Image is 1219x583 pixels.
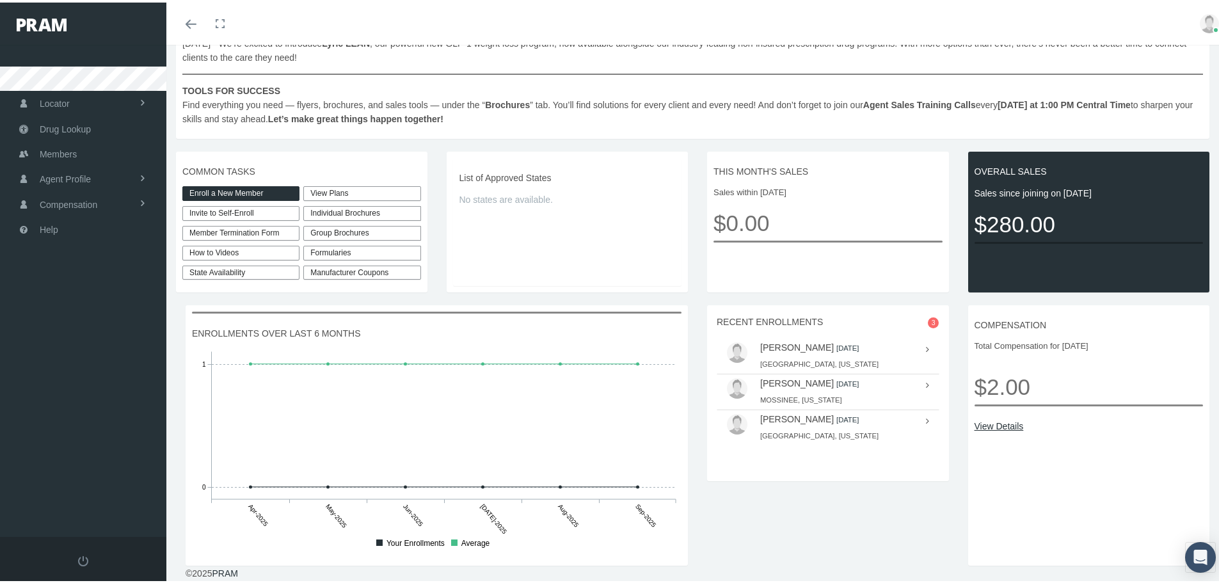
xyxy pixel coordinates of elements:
a: View Plans [303,184,420,198]
tspan: Jun-2025 [402,500,425,525]
a: Manufacturer Coupons [303,263,420,278]
small: [DATE] [836,378,859,385]
span: Total Compensation for [DATE] [975,337,1204,350]
div: © 2025 [186,564,238,578]
b: Brochures [485,97,530,108]
span: Sales within [DATE] [713,184,943,196]
span: Locator [40,89,70,113]
div: Formularies [303,243,420,258]
span: ENROLLMENTS OVER LAST 6 MONTHS [192,324,681,338]
span: $2.00 [975,357,1204,402]
b: Let’s make great things happen together! [268,111,443,122]
small: [GEOGRAPHIC_DATA], [US_STATE] [760,358,879,365]
div: Open Intercom Messenger [1185,539,1216,570]
b: TOOLS FOR SUCCESS [182,83,280,93]
span: Drug Lookup [40,115,91,139]
a: Invite to Self-Enroll [182,204,299,218]
span: RECENT ENROLLMENTS [717,314,823,324]
span: Agent Profile [40,164,91,189]
a: [PERSON_NAME] [760,340,834,350]
img: user-placeholder.jpg [1200,12,1219,31]
a: [PERSON_NAME] [760,376,834,386]
tspan: 1 [202,358,206,365]
tspan: Aug-2025 [557,500,580,527]
a: [PERSON_NAME] [760,411,834,422]
a: How to Videos [182,243,299,258]
a: Member Termination Form [182,223,299,238]
tspan: Apr-2025 [247,500,269,525]
img: PRAM_20_x_78.png [17,16,67,29]
span: COMMON TASKS [182,162,421,176]
span: Sales since joining on [DATE] [975,184,1204,198]
tspan: [DATE]-2025 [479,500,508,533]
img: user-placeholder.jpg [727,376,747,396]
span: Compensation [40,190,97,214]
span: List of Approved States [459,168,676,182]
div: Individual Brochures [303,204,420,218]
tspan: Sep-2025 [634,500,658,527]
span: No states are available. [459,190,676,204]
small: MOSSINEE, [US_STATE] [760,394,842,401]
a: PRAM [212,566,237,576]
span: COMPENSATION [975,315,1204,330]
span: Members [40,140,77,164]
span: Help [40,215,58,239]
tspan: 0 [202,481,206,488]
a: View Details [975,417,1204,431]
span: [DATE] - We are very excited to announce that we are bringing back the These are available for en... [182,6,1203,124]
small: [DATE] [836,342,859,349]
span: $280.00 [975,204,1204,239]
tspan: May-2025 [324,500,348,527]
b: [DATE] at 1:00 PM Central Time [998,97,1131,108]
b: Agent Sales Training Calls [863,97,976,108]
div: Group Brochures [303,223,420,238]
span: OVERALL SALES [975,162,1204,176]
span: $0.00 [713,203,943,238]
span: 3 [928,315,939,326]
span: THIS MONTH'S SALES [713,162,943,176]
small: [DATE] [836,413,859,421]
img: user-placeholder.jpg [727,411,747,432]
a: State Availability [182,263,299,278]
small: [GEOGRAPHIC_DATA], [US_STATE] [760,429,879,437]
a: Enroll a New Member [182,184,299,198]
img: user-placeholder.jpg [727,340,747,360]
